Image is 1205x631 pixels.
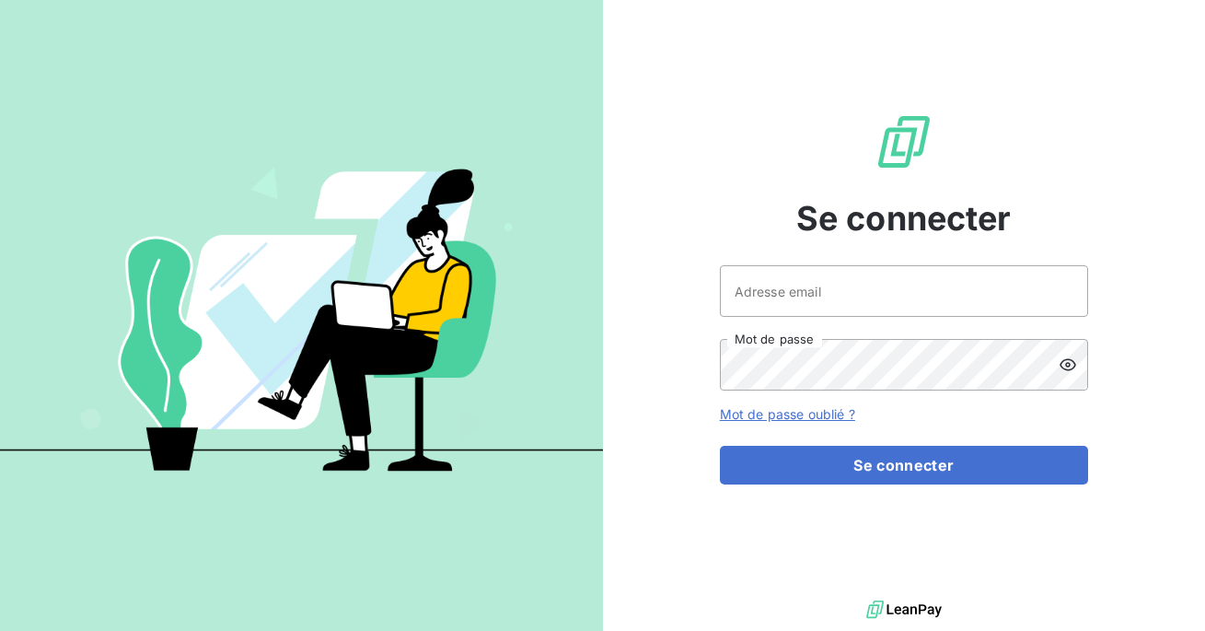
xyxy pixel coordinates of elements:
[720,406,855,422] a: Mot de passe oublié ?
[796,193,1012,243] span: Se connecter
[720,265,1088,317] input: placeholder
[875,112,933,171] img: Logo LeanPay
[866,596,942,624] img: logo
[720,446,1088,485] button: Se connecter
